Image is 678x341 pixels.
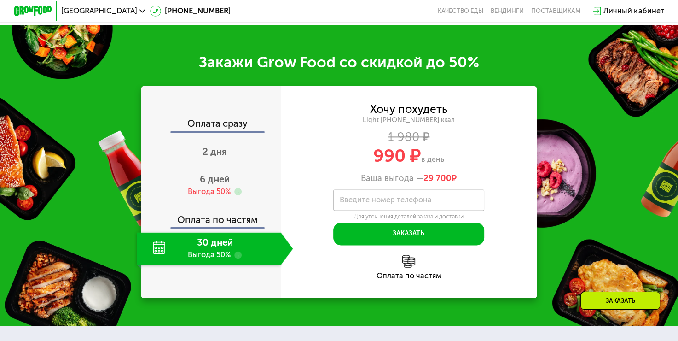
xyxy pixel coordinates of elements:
span: 29 700 [423,173,452,183]
div: Для уточнения деталей заказа и доставки [333,213,484,220]
label: Введите номер телефона [340,197,432,202]
div: Оплата по частям [142,206,281,227]
div: Выгода 50% [188,187,231,197]
span: в день [421,155,444,164]
button: Заказать [333,223,484,245]
a: Качество еды [438,7,483,15]
div: Заказать [580,292,660,310]
div: Ваша выгода — [281,173,537,183]
div: Оплата сразу [142,119,281,131]
span: 2 дня [203,146,227,157]
div: Light [PHONE_NUMBER] ккал [281,116,537,124]
span: 990 ₽ [373,145,421,166]
img: l6xcnZfty9opOoJh.png [402,255,416,268]
span: 6 дней [200,174,230,185]
div: 1 980 ₽ [281,132,537,142]
span: ₽ [423,173,457,183]
div: Оплата по частям [281,272,537,280]
div: поставщикам [531,7,580,15]
a: [PHONE_NUMBER] [150,6,231,17]
div: Хочу похудеть [370,104,447,115]
a: Вендинги [491,7,524,15]
div: Личный кабинет [603,6,664,17]
span: [GEOGRAPHIC_DATA] [61,7,137,15]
